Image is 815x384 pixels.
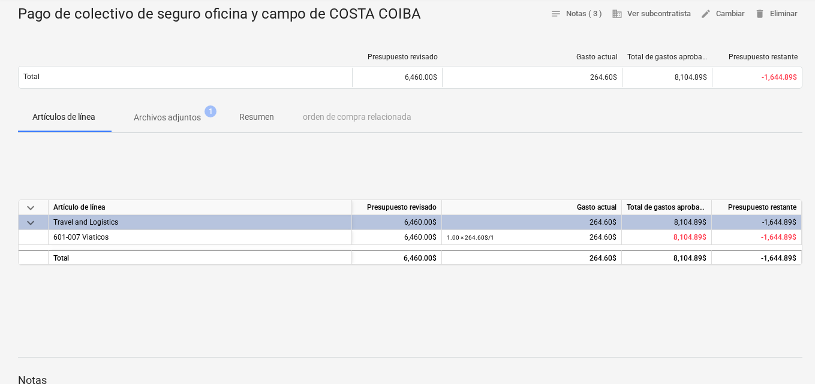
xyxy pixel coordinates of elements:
[352,200,442,215] div: Presupuesto revisado
[49,250,352,265] div: Total
[546,5,607,23] button: Notas ( 3 )
[442,200,622,215] div: Gasto actual
[352,250,442,265] div: 6,460.00$
[447,215,616,230] div: 264.60$
[352,215,442,230] div: 6,460.00$
[712,200,802,215] div: Presupuesto restante
[204,105,216,117] span: 1
[447,73,617,81] div: 264.60$
[357,53,438,61] div: Presupuesto revisado
[447,234,494,241] small: 1.00 × 264.60$ / 1
[18,5,431,24] div: Pago de colectivo de seguro oficina y campo de COSTA COIBA
[762,73,797,81] span: -1,644.89$
[447,230,616,245] div: 264.60$
[622,215,712,230] div: 8,104.89$
[53,233,109,241] span: 601-007 Viaticos
[755,326,815,384] iframe: Chat Widget
[717,53,798,61] div: Presupuesto restante
[53,215,347,229] div: Travel and Logistics
[23,201,38,215] span: keyboard_arrow_down
[447,251,616,266] div: 264.60$
[551,8,561,19] span: notes
[627,53,708,61] div: Total de gastos aprobados
[696,5,750,23] button: Cambiar
[23,216,38,230] span: keyboard_arrow_down
[700,7,745,21] span: Cambiar
[673,233,706,241] span: 8,104.89$
[607,5,696,23] button: Ver subcontratista
[750,5,802,23] button: Eliminar
[352,68,442,87] div: 6,460.00$
[754,7,798,21] span: Eliminar
[352,230,442,245] div: 6,460.00$
[49,200,352,215] div: Artículo de línea
[622,250,712,265] div: 8,104.89$
[761,233,796,241] span: -1,644.89$
[612,7,691,21] span: Ver subcontratista
[622,68,712,87] div: 8,104.89$
[700,8,711,19] span: edit
[134,111,201,124] p: Archivos adjuntos
[32,111,95,123] p: Artículos de línea
[712,250,802,265] div: -1,644.89$
[23,72,40,82] p: Total
[712,215,802,230] div: -1,644.89$
[754,8,765,19] span: delete
[755,326,815,384] div: Widget de chat
[447,53,618,61] div: Gasto actual
[612,8,622,19] span: business
[239,111,274,123] p: Resumen
[551,7,602,21] span: Notas ( 3 )
[622,200,712,215] div: Total de gastos aprobados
